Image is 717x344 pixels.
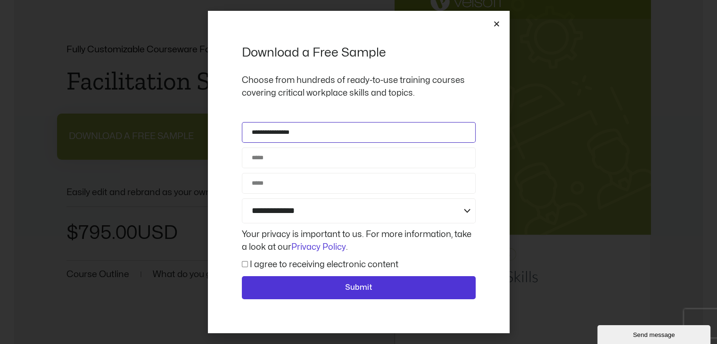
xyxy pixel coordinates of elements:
a: Privacy Policy [291,243,346,251]
span: Submit [345,282,372,294]
button: Submit [242,276,476,300]
label: I agree to receiving electronic content [250,261,398,269]
div: Your privacy is important to us. For more information, take a look at our . [239,228,478,254]
iframe: chat widget [597,323,712,344]
a: Close [493,20,500,27]
h2: Download a Free Sample [242,45,476,61]
p: Choose from hundreds of ready-to-use training courses covering critical workplace skills and topics. [242,74,476,99]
